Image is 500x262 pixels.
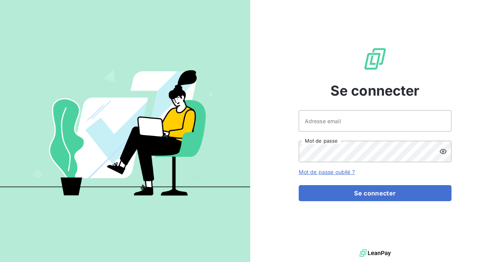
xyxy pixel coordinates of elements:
[363,47,387,71] img: Logo LeanPay
[299,169,355,175] a: Mot de passe oublié ?
[299,110,451,132] input: placeholder
[299,185,451,201] button: Se connecter
[359,247,391,259] img: logo
[330,80,420,101] span: Se connecter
